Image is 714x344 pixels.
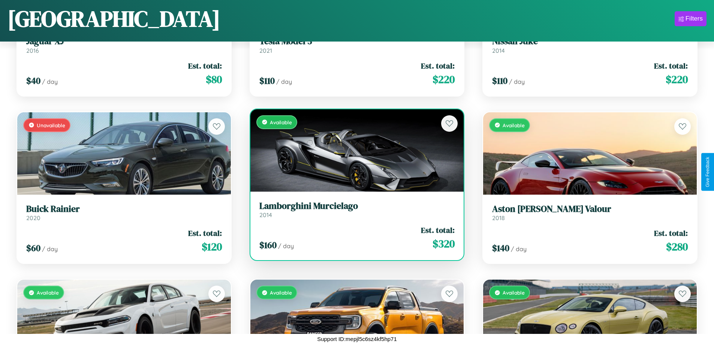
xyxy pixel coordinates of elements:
[26,36,222,54] a: Jaguar XJ2016
[202,239,222,254] span: $ 120
[270,119,292,125] span: Available
[492,214,505,222] span: 2018
[492,242,509,254] span: $ 140
[675,11,707,26] button: Filters
[492,47,505,54] span: 2014
[503,122,525,128] span: Available
[492,74,507,87] span: $ 110
[654,60,688,71] span: Est. total:
[259,74,275,87] span: $ 110
[7,3,220,34] h1: [GEOGRAPHIC_DATA]
[259,201,455,219] a: Lamborghini Murcielago2014
[666,72,688,87] span: $ 220
[259,36,455,54] a: Tesla Model 32021
[42,78,58,85] span: / day
[26,47,39,54] span: 2016
[26,204,222,222] a: Buick Rainier2020
[26,204,222,214] h3: Buick Rainier
[259,239,277,251] span: $ 160
[433,236,455,251] span: $ 320
[705,157,710,187] div: Give Feedback
[492,204,688,222] a: Aston [PERSON_NAME] Valour2018
[259,47,272,54] span: 2021
[317,334,397,344] p: Support ID: mepjl5c6sz4kf5hp71
[26,214,40,222] span: 2020
[270,289,292,296] span: Available
[278,242,294,250] span: / day
[259,36,455,47] h3: Tesla Model 3
[492,36,688,54] a: Nissan Juke2014
[26,74,40,87] span: $ 40
[37,289,59,296] span: Available
[433,72,455,87] span: $ 220
[511,245,527,253] span: / day
[421,60,455,71] span: Est. total:
[259,201,455,211] h3: Lamborghini Murcielago
[26,242,40,254] span: $ 60
[654,228,688,238] span: Est. total:
[206,72,222,87] span: $ 80
[666,239,688,254] span: $ 280
[26,36,222,47] h3: Jaguar XJ
[686,15,703,22] div: Filters
[37,122,65,128] span: Unavailable
[188,228,222,238] span: Est. total:
[259,211,272,219] span: 2014
[276,78,292,85] span: / day
[509,78,525,85] span: / day
[42,245,58,253] span: / day
[492,204,688,214] h3: Aston [PERSON_NAME] Valour
[503,289,525,296] span: Available
[188,60,222,71] span: Est. total:
[492,36,688,47] h3: Nissan Juke
[421,225,455,235] span: Est. total:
